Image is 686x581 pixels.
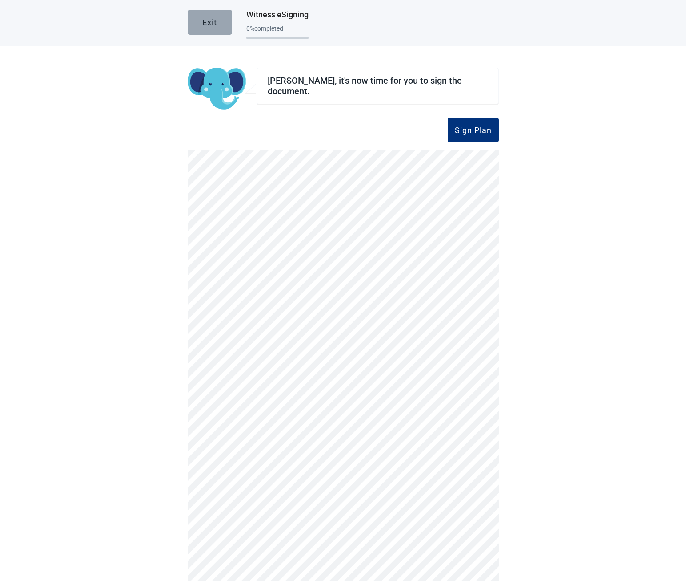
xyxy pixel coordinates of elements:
[268,75,488,97] h2: [PERSON_NAME], it's now time for you to sign the document.
[188,68,246,110] img: Koda Elephant
[246,8,309,21] h1: Witness eSigning
[188,10,232,35] button: Exit
[448,118,499,142] button: Sign Plan
[202,18,217,27] div: Exit
[246,25,309,32] div: 0 % completed
[455,126,492,134] div: Sign Plan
